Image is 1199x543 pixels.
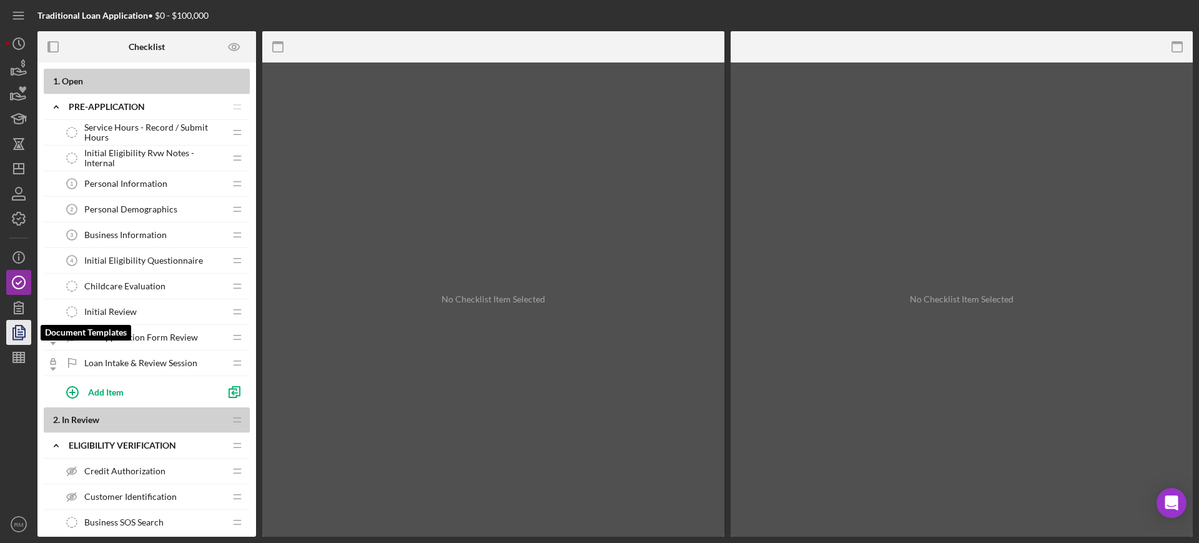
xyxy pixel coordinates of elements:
[910,294,1014,304] div: No Checklist Item Selected
[6,512,31,537] button: RM
[88,380,124,404] div: Add Item
[84,256,203,266] span: Initial Eligibility Questionnaire
[1157,488,1187,518] div: Open Intercom Messenger
[84,358,197,368] span: Loan Intake & Review Session
[53,76,60,86] span: 1 .
[56,379,219,404] button: Add Item
[84,281,165,291] span: Childcare Evaluation
[69,102,225,112] div: Pre-Application
[71,181,74,187] tspan: 1
[84,179,167,189] span: Personal Information
[71,257,74,264] tspan: 4
[84,492,177,502] span: Customer Identification
[62,414,99,425] span: In Review
[84,466,165,476] span: Credit Authorization
[129,42,165,52] b: Checklist
[84,517,164,527] span: Business SOS Search
[84,307,137,317] span: Initial Review
[69,441,225,451] div: Eligibility Verification
[37,11,209,21] div: • $0 - $100,000
[84,122,225,142] span: Service Hours - Record / Submit Hours
[71,206,74,212] tspan: 2
[442,294,545,304] div: No Checklist Item Selected
[14,521,24,528] text: RM
[37,10,148,21] b: Traditional Loan Application
[84,204,177,214] span: Personal Demographics
[62,76,83,86] span: Open
[84,230,167,240] span: Business Information
[84,332,198,342] span: Pre-application Form Review
[84,148,225,168] span: Initial Eligibility Rvw Notes - Internal
[71,232,74,238] tspan: 3
[220,33,249,61] button: Preview as
[53,414,60,425] span: 2 .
